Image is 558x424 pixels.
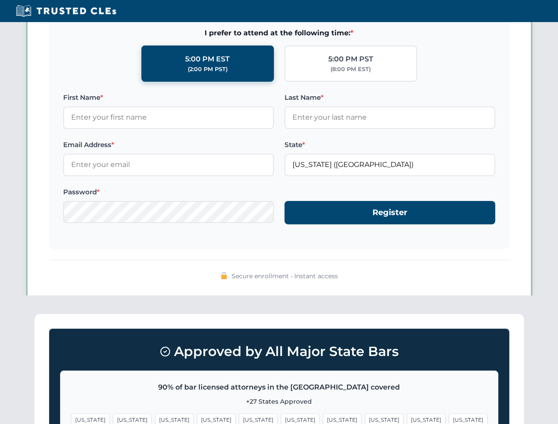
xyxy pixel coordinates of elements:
[63,187,274,197] label: Password
[285,140,495,150] label: State
[63,154,274,176] input: Enter your email
[232,271,338,281] span: Secure enrollment • Instant access
[185,53,230,65] div: 5:00 PM EST
[188,65,228,74] div: (2:00 PM PST)
[63,92,274,103] label: First Name
[330,65,371,74] div: (8:00 PM EST)
[63,140,274,150] label: Email Address
[63,106,274,129] input: Enter your first name
[285,92,495,103] label: Last Name
[328,53,373,65] div: 5:00 PM PST
[285,201,495,224] button: Register
[71,382,487,393] p: 90% of bar licensed attorneys in the [GEOGRAPHIC_DATA] covered
[60,340,498,363] h3: Approved by All Major State Bars
[220,272,228,279] img: 🔒
[71,397,487,406] p: +27 States Approved
[63,27,495,39] span: I prefer to attend at the following time:
[285,106,495,129] input: Enter your last name
[13,4,119,18] img: Trusted CLEs
[285,154,495,176] input: Florida (FL)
